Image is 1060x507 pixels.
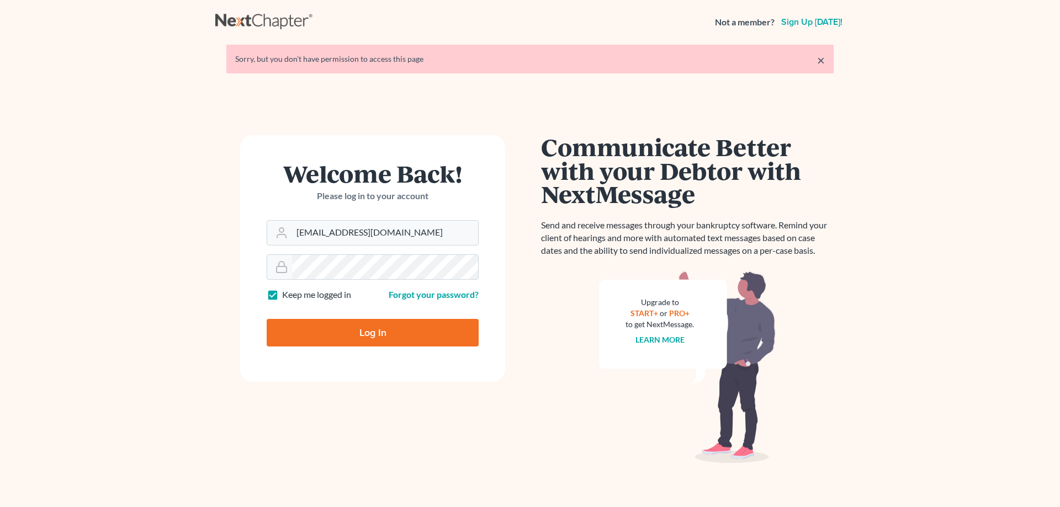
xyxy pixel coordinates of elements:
a: Learn more [635,335,685,344]
div: to get NextMessage. [626,319,694,330]
p: Please log in to your account [267,190,479,202]
a: Forgot your password? [389,289,479,300]
a: × [817,54,825,67]
span: or [660,308,667,318]
a: Sign up [DATE]! [779,18,845,26]
strong: Not a member? [715,16,775,29]
div: Upgrade to [626,297,694,308]
h1: Communicate Better with your Debtor with NextMessage [541,135,834,206]
label: Keep me logged in [282,289,351,301]
p: Send and receive messages through your bankruptcy software. Remind your client of hearings and mo... [541,219,834,257]
input: Log In [267,319,479,346]
a: START+ [630,308,658,318]
div: Sorry, but you don't have permission to access this page [235,54,825,65]
h1: Welcome Back! [267,162,479,185]
a: PRO+ [669,308,690,318]
img: nextmessage_bg-59042aed3d76b12b5cd301f8e5b87938c9018125f34e5fa2b7a6b67550977c72.svg [599,270,776,463]
input: Email Address [292,221,478,245]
